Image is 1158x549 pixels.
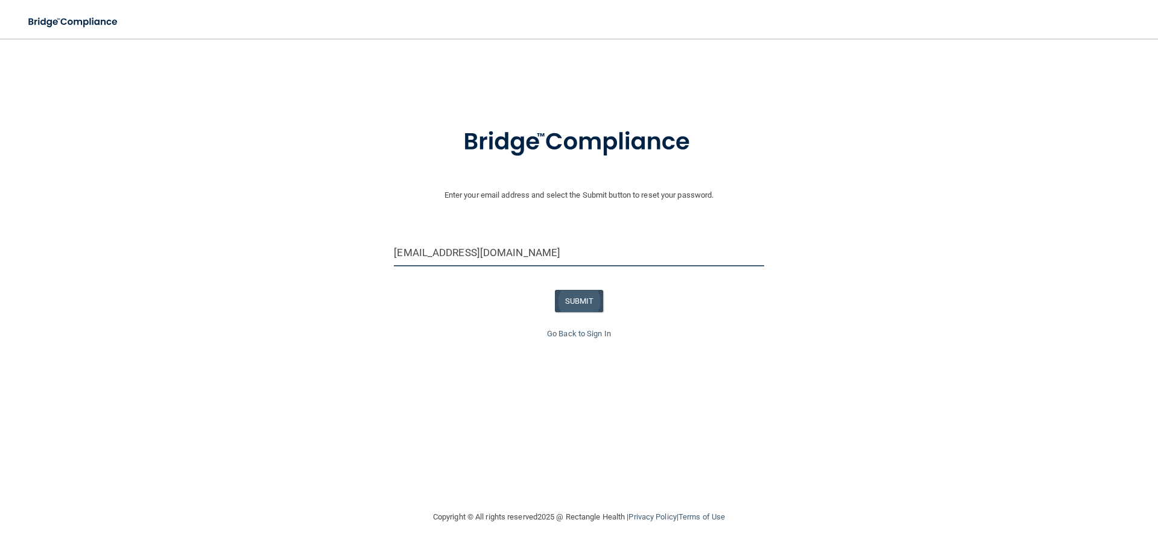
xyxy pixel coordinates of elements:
input: Email [394,239,764,266]
img: bridge_compliance_login_screen.278c3ca4.svg [18,10,129,34]
a: Go Back to Sign In [547,329,611,338]
a: Privacy Policy [628,512,676,521]
a: Terms of Use [679,512,725,521]
button: SUBMIT [555,290,604,312]
img: bridge_compliance_login_screen.278c3ca4.svg [438,111,720,174]
div: Copyright © All rights reserved 2025 @ Rectangle Health | | [359,498,799,536]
